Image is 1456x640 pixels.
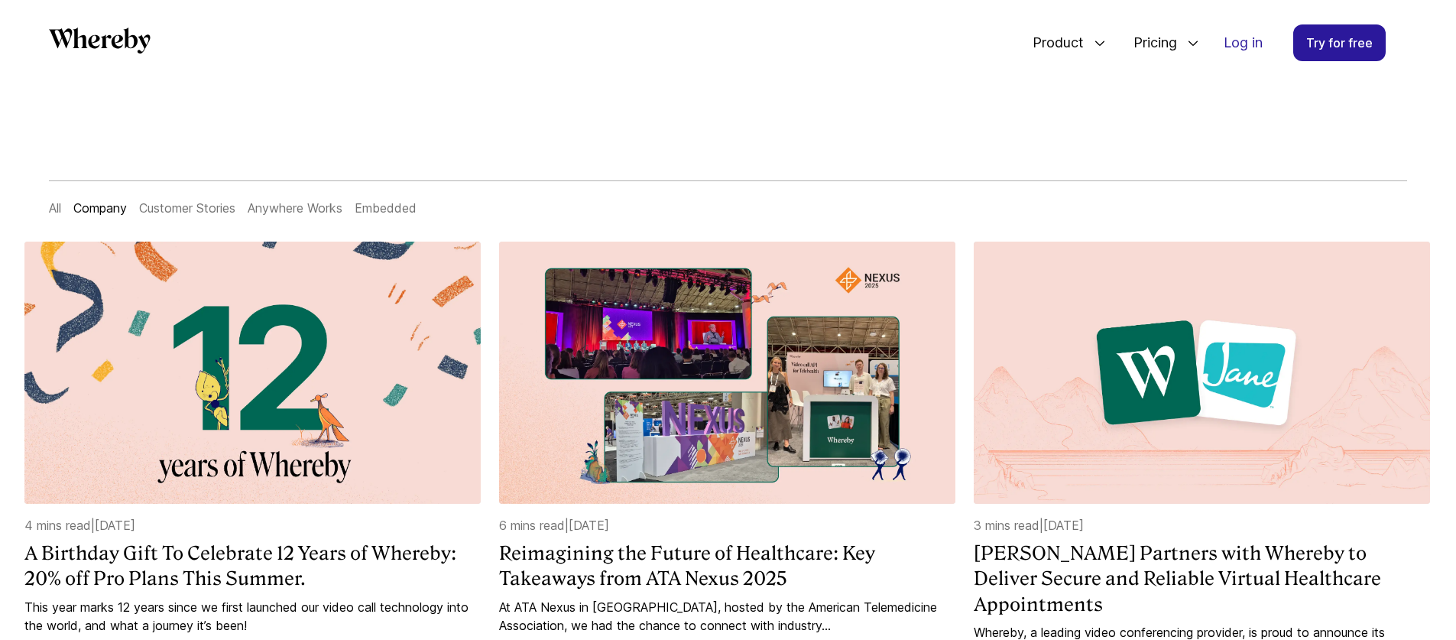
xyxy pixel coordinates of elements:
span: Pricing [1118,18,1181,68]
a: All [49,200,61,216]
a: Company [73,200,127,216]
a: At ATA Nexus in [GEOGRAPHIC_DATA], hosted by the American Telemedicine Association, we had the ch... [499,598,955,635]
a: [PERSON_NAME] Partners with Whereby to Deliver Secure and Reliable Virtual Healthcare Appointments [974,541,1430,618]
a: Whereby [49,28,151,59]
a: Reimagining the Future of Healthcare: Key Takeaways from ATA Nexus 2025 [499,541,955,592]
a: Log in [1211,25,1275,60]
a: A Birthday Gift To Celebrate 12 Years of Whereby: 20% off Pro Plans This Summer. [24,541,481,592]
p: 3 mins read | [DATE] [974,516,1430,534]
span: Product [1017,18,1088,68]
a: Embedded [355,200,417,216]
p: 6 mins read | [DATE] [499,516,955,534]
p: 4 mins read | [DATE] [24,516,481,534]
a: Anywhere Works [248,200,342,216]
svg: Whereby [49,28,151,54]
a: Customer Stories [139,200,235,216]
a: This year marks 12 years since we first launched our video call technology into the world, and wh... [24,598,481,635]
a: Try for free [1293,24,1386,61]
